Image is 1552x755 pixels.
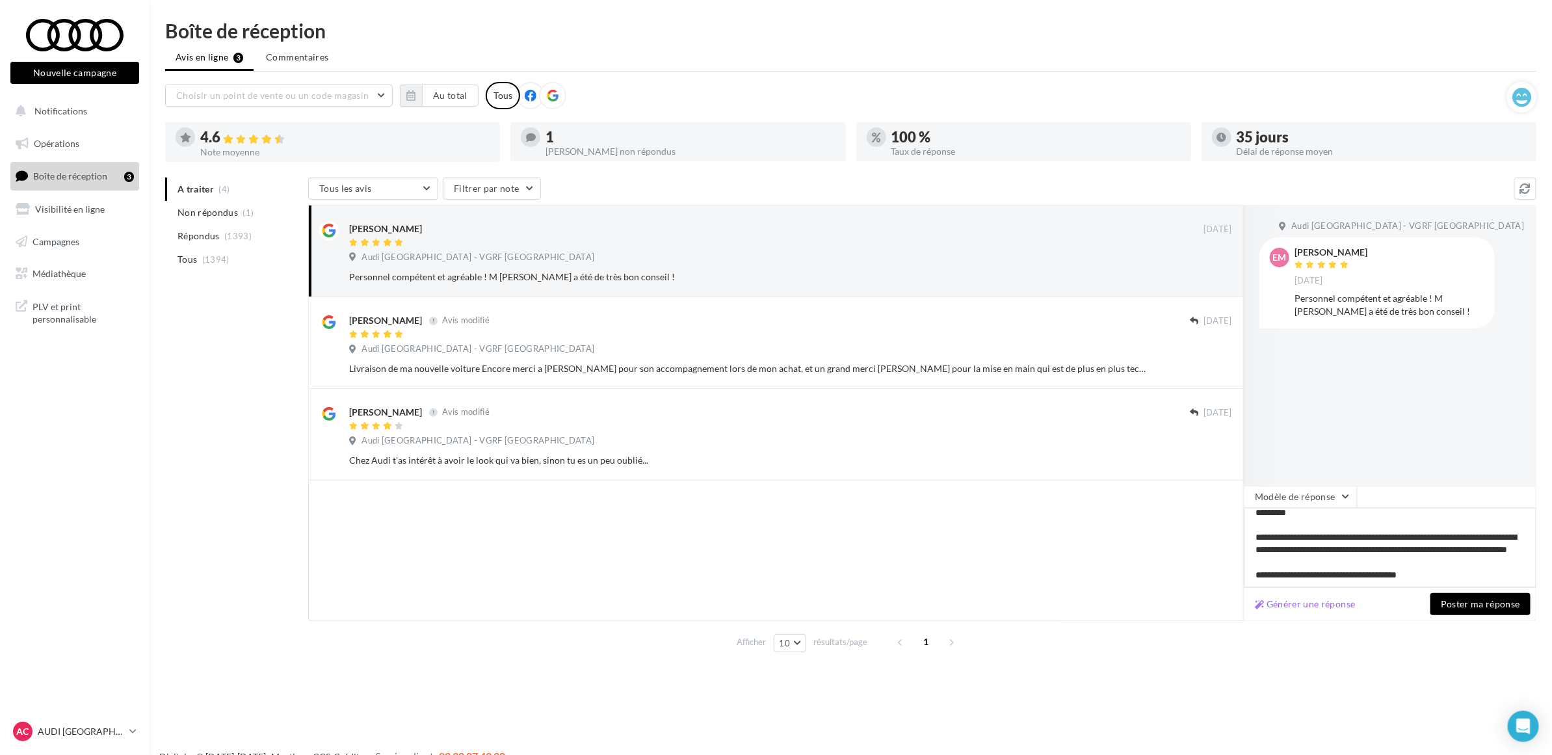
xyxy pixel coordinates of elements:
[1295,292,1484,318] div: Personnel compétent et agréable ! M [PERSON_NAME] a été de très bon conseil !
[349,271,1148,284] div: Personnel compétent et agréable ! M [PERSON_NAME] a été de très bon conseil !
[891,147,1181,156] div: Taux de réponse
[349,454,1148,467] div: Chez Audi t'as intérêt à avoir le look qui va bien, sinon tu es un peu oublié...
[1508,711,1539,742] div: Open Intercom Messenger
[915,631,936,652] span: 1
[400,85,479,107] button: Au total
[17,725,29,738] span: AC
[546,147,835,156] div: [PERSON_NAME] non répondus
[8,293,142,331] a: PLV et print personnalisable
[224,231,252,241] span: (1393)
[891,130,1181,144] div: 100 %
[266,51,328,64] span: Commentaires
[178,206,238,219] span: Non répondus
[200,148,490,157] div: Note moyenne
[319,183,372,194] span: Tous les avis
[1295,275,1323,287] span: [DATE]
[1203,407,1232,419] span: [DATE]
[33,268,86,279] span: Médiathèque
[1244,486,1357,508] button: Modèle de réponse
[349,406,422,419] div: [PERSON_NAME]
[8,98,137,125] button: Notifications
[35,204,105,215] span: Visibilité en ligne
[34,138,79,149] span: Opérations
[178,253,197,266] span: Tous
[1250,596,1361,612] button: Générer une réponse
[124,172,134,182] div: 3
[1237,130,1526,144] div: 35 jours
[546,130,835,144] div: 1
[308,178,438,200] button: Tous les avis
[8,162,142,190] a: Boîte de réception3
[349,314,422,327] div: [PERSON_NAME]
[165,21,1536,40] div: Boîte de réception
[38,725,124,738] p: AUDI [GEOGRAPHIC_DATA]
[486,82,520,109] div: Tous
[1295,248,1367,257] div: [PERSON_NAME]
[774,634,807,652] button: 10
[349,362,1148,375] div: Livraison de ma nouvelle voiture Encore merci a [PERSON_NAME] pour son accompagnement lors de mon...
[442,315,490,326] span: Avis modifié
[362,435,594,447] span: Audi [GEOGRAPHIC_DATA] - VGRF [GEOGRAPHIC_DATA]
[200,130,490,145] div: 4.6
[202,254,230,265] span: (1394)
[813,636,867,648] span: résultats/page
[10,719,139,744] a: AC AUDI [GEOGRAPHIC_DATA]
[34,105,87,116] span: Notifications
[8,228,142,256] a: Campagnes
[362,343,594,355] span: Audi [GEOGRAPHIC_DATA] - VGRF [GEOGRAPHIC_DATA]
[1203,315,1232,327] span: [DATE]
[442,407,490,417] span: Avis modifié
[1291,220,1524,232] span: Audi [GEOGRAPHIC_DATA] - VGRF [GEOGRAPHIC_DATA]
[8,130,142,157] a: Opérations
[1237,147,1526,156] div: Délai de réponse moyen
[8,260,142,287] a: Médiathèque
[349,222,422,235] div: [PERSON_NAME]
[737,636,767,648] span: Afficher
[33,170,107,181] span: Boîte de réception
[10,62,139,84] button: Nouvelle campagne
[362,252,594,263] span: Audi [GEOGRAPHIC_DATA] - VGRF [GEOGRAPHIC_DATA]
[33,298,134,326] span: PLV et print personnalisable
[443,178,541,200] button: Filtrer par note
[780,638,791,648] span: 10
[1273,251,1287,264] span: EM
[165,85,393,107] button: Choisir un point de vente ou un code magasin
[243,207,254,218] span: (1)
[422,85,479,107] button: Au total
[1203,224,1232,235] span: [DATE]
[8,196,142,223] a: Visibilité en ligne
[176,90,369,101] span: Choisir un point de vente ou un code magasin
[178,230,220,243] span: Répondus
[1430,593,1531,615] button: Poster ma réponse
[33,235,79,246] span: Campagnes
